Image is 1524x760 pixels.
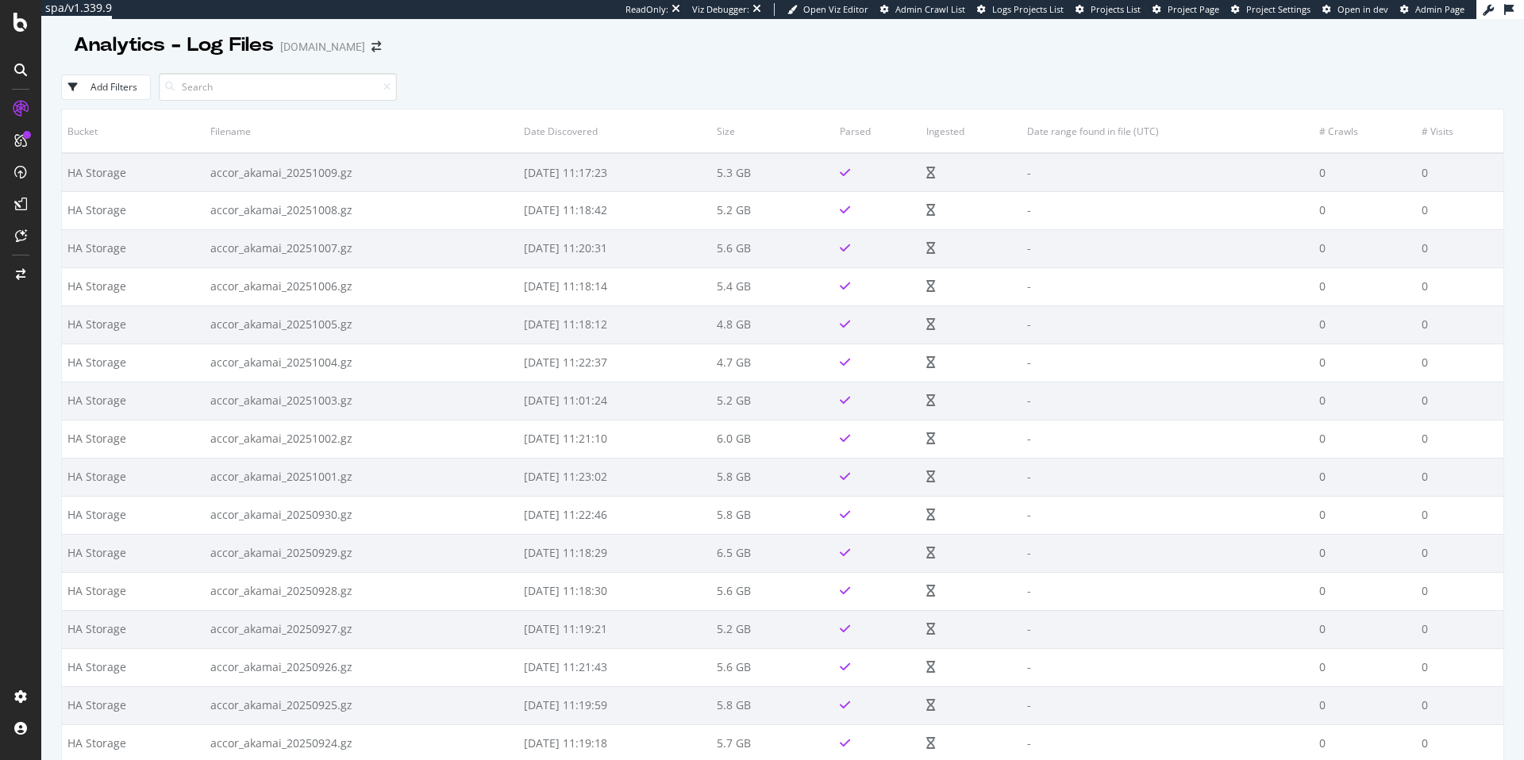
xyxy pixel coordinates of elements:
span: Project Settings [1246,3,1310,15]
th: Size [711,109,834,153]
td: 5.8 GB [711,496,834,534]
th: Date range found in file (UTC) [1022,109,1314,153]
td: 0 [1416,267,1504,305]
td: accor_akamai_20251006.gz [205,267,518,305]
td: 5.8 GB [711,458,834,496]
td: HA Storage [62,534,205,572]
a: Logs Projects List [977,3,1064,16]
td: 5.2 GB [711,382,834,420]
td: accor_akamai_20250925.gz [205,686,518,724]
td: 0 [1314,610,1416,648]
td: - [1022,458,1314,496]
th: # Visits [1416,109,1504,153]
td: 0 [1416,610,1504,648]
a: Project Page [1153,3,1219,16]
td: accor_akamai_20251001.gz [205,458,518,496]
td: [DATE] 11:18:30 [518,572,711,610]
span: Admin Page [1415,3,1464,15]
td: - [1022,534,1314,572]
td: 6.5 GB [711,534,834,572]
span: Project Page [1168,3,1219,15]
td: [DATE] 11:21:10 [518,420,711,458]
td: HA Storage [62,572,205,610]
td: accor_akamai_20250930.gz [205,496,518,534]
td: 4.7 GB [711,344,834,382]
td: [DATE] 11:18:29 [518,534,711,572]
td: 5.6 GB [711,572,834,610]
td: 5.8 GB [711,686,834,724]
td: HA Storage [62,648,205,686]
div: ReadOnly: [625,3,668,16]
td: 0 [1314,229,1416,267]
td: 0 [1416,420,1504,458]
a: Admin Crawl List [880,3,965,16]
td: - [1022,267,1314,305]
td: 0 [1314,305,1416,344]
th: Ingested [921,109,1022,153]
a: Project Settings [1231,3,1310,16]
td: - [1022,382,1314,420]
td: 0 [1314,420,1416,458]
td: 0 [1416,458,1504,496]
td: [DATE] 11:17:23 [518,153,711,191]
td: HA Storage [62,305,205,344]
td: accor_akamai_20251003.gz [205,382,518,420]
td: 0 [1416,496,1504,534]
td: 0 [1314,648,1416,686]
td: 0 [1314,496,1416,534]
td: accor_akamai_20251009.gz [205,153,518,191]
td: accor_akamai_20250926.gz [205,648,518,686]
td: HA Storage [62,420,205,458]
td: 5.6 GB [711,648,834,686]
a: Projects List [1076,3,1141,16]
span: Open Viz Editor [803,3,868,15]
td: 4.8 GB [711,305,834,344]
td: - [1022,648,1314,686]
td: 0 [1416,191,1504,229]
td: 0 [1416,153,1504,191]
td: HA Storage [62,191,205,229]
td: 0 [1314,572,1416,610]
td: - [1022,610,1314,648]
td: accor_akamai_20250927.gz [205,610,518,648]
span: Admin Crawl List [895,3,965,15]
th: Date Discovered [518,109,711,153]
div: arrow-right-arrow-left [371,41,381,52]
td: 5.6 GB [711,229,834,267]
td: 0 [1416,648,1504,686]
td: [DATE] 11:18:14 [518,267,711,305]
span: Logs Projects List [992,3,1064,15]
td: [DATE] 11:21:43 [518,648,711,686]
td: HA Storage [62,686,205,724]
a: Open Viz Editor [787,3,868,16]
th: Bucket [62,109,205,153]
td: accor_akamai_20251007.gz [205,229,518,267]
td: - [1022,496,1314,534]
td: [DATE] 11:23:02 [518,458,711,496]
td: 0 [1314,458,1416,496]
th: Filename [205,109,518,153]
td: HA Storage [62,496,205,534]
td: 0 [1314,382,1416,420]
td: [DATE] 11:18:12 [518,305,711,344]
td: HA Storage [62,267,205,305]
td: 0 [1314,534,1416,572]
td: 0 [1314,153,1416,191]
td: - [1022,344,1314,382]
div: Analytics - Log Files [74,32,274,59]
td: HA Storage [62,153,205,191]
td: 5.3 GB [711,153,834,191]
td: 0 [1416,534,1504,572]
td: HA Storage [62,382,205,420]
th: Parsed [834,109,920,153]
td: - [1022,686,1314,724]
td: - [1022,305,1314,344]
div: Add Filters [90,80,137,94]
td: 5.2 GB [711,610,834,648]
td: [DATE] 11:22:37 [518,344,711,382]
td: 0 [1314,267,1416,305]
td: [DATE] 11:19:59 [518,686,711,724]
td: 5.2 GB [711,191,834,229]
td: 0 [1416,382,1504,420]
a: Admin Page [1400,3,1464,16]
